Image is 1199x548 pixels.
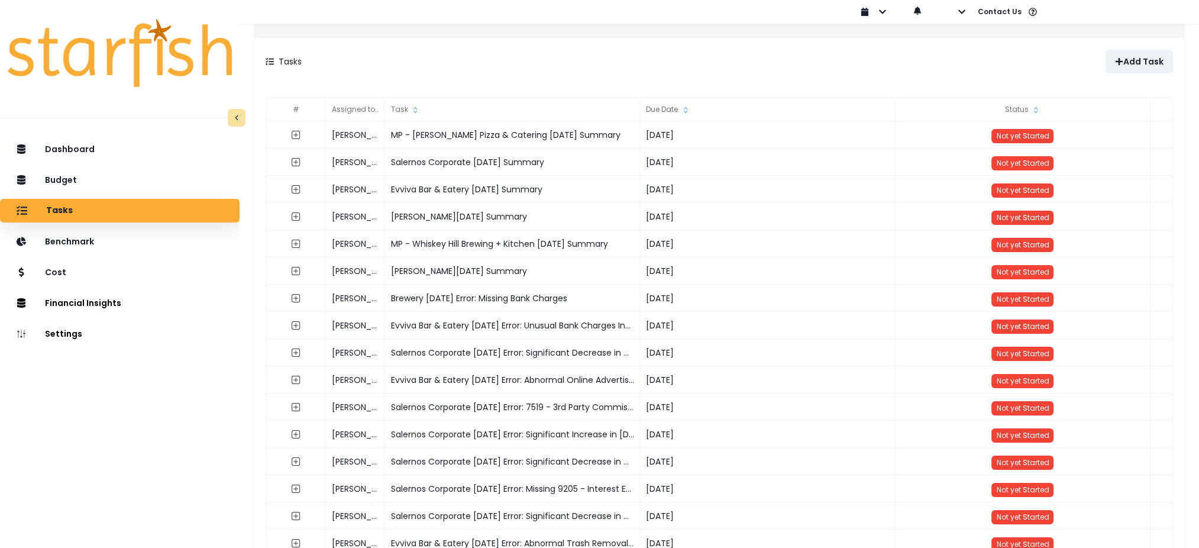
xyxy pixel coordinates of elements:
[640,421,895,448] div: [DATE]
[292,348,301,357] svg: expand outline
[326,312,385,339] div: [PERSON_NAME]
[997,185,1049,195] span: Not yet Started
[385,149,640,176] div: Salernos Corporate [DATE] Summary
[640,394,895,421] div: [DATE]
[640,502,895,530] div: [DATE]
[286,151,307,173] button: expand outline
[292,375,301,385] svg: expand outline
[385,176,640,203] div: Evviva Bar & Eatery [DATE] Summary
[385,312,640,339] div: Evviva Bar & Eatery [DATE] Error: Unusual Bank Charges Increase
[385,475,640,502] div: Salernos Corporate [DATE] Error: Missing 9205 - Interest Expense
[640,366,895,394] div: [DATE]
[326,421,385,448] div: [PERSON_NAME]
[997,131,1049,141] span: Not yet Started
[326,339,385,366] div: [PERSON_NAME]
[997,457,1049,468] span: Not yet Started
[385,98,640,121] div: Task
[385,448,640,475] div: Salernos Corporate [DATE] Error: Significant Decrease in 4146 - Beer Discounts
[292,266,301,276] svg: expand outline
[997,376,1049,386] span: Not yet Started
[640,121,895,149] div: [DATE]
[997,321,1049,331] span: Not yet Started
[326,121,385,149] div: [PERSON_NAME]
[1106,50,1173,73] button: Add Task
[385,421,640,448] div: Salernos Corporate [DATE] Error: Significant Increase in [DATE] - Rental Income Variance
[292,484,301,494] svg: expand outline
[385,203,640,230] div: [PERSON_NAME][DATE] Summary
[326,502,385,530] div: [PERSON_NAME]
[385,502,640,530] div: Salernos Corporate [DATE] Error: Significant Decrease in 4151 - Wine Discounts
[997,403,1049,413] span: Not yet Started
[681,105,690,115] svg: sort
[326,149,385,176] div: [PERSON_NAME]
[286,260,307,282] button: expand outline
[292,430,301,439] svg: expand outline
[286,179,307,200] button: expand outline
[640,339,895,366] div: [DATE]
[267,98,326,121] div: #
[640,475,895,502] div: [DATE]
[997,212,1049,223] span: Not yet Started
[640,312,895,339] div: [DATE]
[286,206,307,227] button: expand outline
[385,230,640,257] div: MP - Whiskey Hill Brewing + Kitchen [DATE] Summary
[286,397,307,418] button: expand outline
[286,451,307,472] button: expand outline
[326,98,385,121] div: Assigned to
[326,366,385,394] div: [PERSON_NAME]
[997,294,1049,304] span: Not yet Started
[997,485,1049,495] span: Not yet Started
[286,369,307,391] button: expand outline
[286,124,307,146] button: expand outline
[411,105,421,115] svg: sort
[286,315,307,336] button: expand outline
[326,285,385,312] div: [PERSON_NAME]
[1032,105,1041,115] svg: sort
[997,158,1049,168] span: Not yet Started
[286,233,307,254] button: expand outline
[326,394,385,421] div: [PERSON_NAME]
[286,478,307,499] button: expand outline
[292,402,301,412] svg: expand outline
[385,257,640,285] div: [PERSON_NAME][DATE] Summary
[45,175,77,185] p: Budget
[640,98,895,121] div: Due Date
[385,366,640,394] div: Evviva Bar & Eatery [DATE] Error: Abnormal Online Advertising
[640,203,895,230] div: [DATE]
[640,285,895,312] div: [DATE]
[326,203,385,230] div: [PERSON_NAME]
[895,98,1150,121] div: Status
[640,230,895,257] div: [DATE]
[326,257,385,285] div: [PERSON_NAME]
[385,285,640,312] div: Brewery [DATE] Error: Missing Bank Charges
[385,394,640,421] div: Salernos Corporate [DATE] Error: 7519 - 3rd Party Commissions
[378,105,387,115] svg: sort
[286,424,307,445] button: expand outline
[279,56,302,68] p: Tasks
[292,539,301,548] svg: expand outline
[292,321,301,330] svg: expand outline
[286,342,307,363] button: expand outline
[286,505,307,527] button: expand outline
[640,448,895,475] div: [DATE]
[292,130,301,140] svg: expand outline
[45,144,95,154] p: Dashboard
[997,512,1049,522] span: Not yet Started
[385,121,640,149] div: MP - [PERSON_NAME] Pizza & Catering [DATE] Summary
[997,430,1049,440] span: Not yet Started
[292,294,301,303] svg: expand outline
[286,288,307,309] button: expand outline
[997,267,1049,277] span: Not yet Started
[292,157,301,167] svg: expand outline
[326,475,385,502] div: [PERSON_NAME]
[640,257,895,285] div: [DATE]
[385,339,640,366] div: Salernos Corporate [DATE] Error: Significant Decrease in 4123 - Food Discounts
[1123,57,1164,67] p: Add Task
[326,448,385,475] div: [PERSON_NAME]
[997,240,1049,250] span: Not yet Started
[640,176,895,203] div: [DATE]
[45,267,66,278] p: Cost
[292,457,301,466] svg: expand outline
[46,205,73,216] p: Tasks
[997,349,1049,359] span: Not yet Started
